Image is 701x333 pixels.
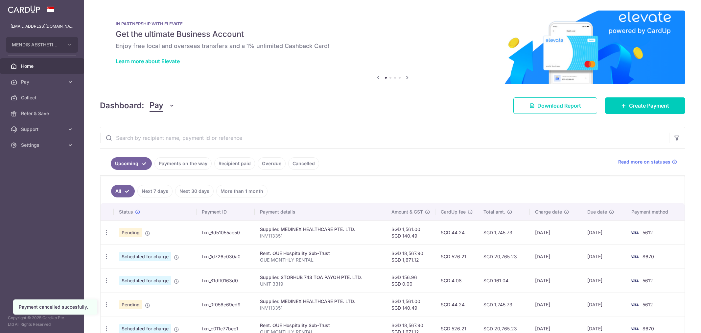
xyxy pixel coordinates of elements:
[19,304,92,310] div: Payment cancelled succesfully.
[478,220,530,244] td: SGD 1,745.73
[386,293,435,317] td: SGD 1,561.00 SGD 140.49
[260,274,381,281] div: Supplier. STORHUB 743 TOA PAYOH PTE. LTD.
[11,23,74,30] p: [EMAIL_ADDRESS][DOMAIN_NAME]
[582,293,626,317] td: [DATE]
[100,100,144,112] h4: Dashboard:
[154,157,212,170] a: Payments on the way
[643,302,653,307] span: 5612
[175,185,214,197] a: Next 30 days
[478,244,530,269] td: SGD 20,765.23
[116,29,669,39] h5: Get the ultimate Business Account
[659,313,694,330] iframe: Opens a widget where you can find more information
[618,159,677,165] a: Read more on statuses
[197,244,255,269] td: txn_1d726c030a0
[197,293,255,317] td: txn_0f056e69ed9
[260,305,381,311] p: INV113351
[116,58,180,64] a: Learn more about Elevate
[582,244,626,269] td: [DATE]
[386,269,435,293] td: SGD 156.96 SGD 0.00
[197,269,255,293] td: txn_81dff0163d0
[21,142,64,148] span: Settings
[628,229,641,237] img: Bank Card
[255,203,386,220] th: Payment details
[21,79,64,85] span: Pay
[6,37,78,53] button: MENDIS AESTHETICS PTE. LTD.
[116,21,669,26] p: IN PARTNERSHIP WITH ELEVATE
[628,277,641,285] img: Bank Card
[288,157,319,170] a: Cancelled
[21,94,64,101] span: Collect
[618,159,670,165] span: Read more on statuses
[628,301,641,309] img: Bank Card
[530,244,582,269] td: [DATE]
[587,209,607,215] span: Due date
[435,293,478,317] td: SGD 44.24
[119,300,142,309] span: Pending
[21,110,64,117] span: Refer & Save
[530,220,582,244] td: [DATE]
[605,97,685,114] a: Create Payment
[119,209,133,215] span: Status
[150,99,163,112] span: Pay
[386,244,435,269] td: SGD 18,567.90 SGD 1,671.12
[260,322,381,329] div: Rent. OUE Hospitality Sub-Trust
[435,269,478,293] td: SGD 4.08
[216,185,268,197] a: More than 1 month
[435,220,478,244] td: SGD 44.24
[260,233,381,239] p: INV113351
[537,102,581,110] span: Download Report
[391,209,423,215] span: Amount & GST
[483,209,505,215] span: Total amt.
[21,126,64,133] span: Support
[628,253,641,261] img: Bank Card
[513,97,597,114] a: Download Report
[643,254,654,259] span: 8670
[643,326,654,331] span: 8670
[629,102,669,110] span: Create Payment
[119,276,171,285] span: Scheduled for charge
[441,209,466,215] span: CardUp fee
[478,269,530,293] td: SGD 161.04
[119,252,171,261] span: Scheduled for charge
[111,157,152,170] a: Upcoming
[260,298,381,305] div: Supplier. MEDINEX HEALTHCARE PTE. LTD.
[214,157,255,170] a: Recipient paid
[119,228,142,237] span: Pending
[12,41,60,48] span: MENDIS AESTHETICS PTE. LTD.
[137,185,173,197] a: Next 7 days
[628,325,641,333] img: Bank Card
[100,127,669,148] input: Search by recipient name, payment id or reference
[8,5,40,13] img: CardUp
[535,209,562,215] span: Charge date
[100,11,685,84] img: Renovation banner
[530,293,582,317] td: [DATE]
[386,220,435,244] td: SGD 1,561.00 SGD 140.49
[435,244,478,269] td: SGD 526.21
[260,281,381,287] p: UNIT 3319
[197,220,255,244] td: txn_6d51055ae50
[258,157,286,170] a: Overdue
[478,293,530,317] td: SGD 1,745.73
[111,185,135,197] a: All
[116,42,669,50] h6: Enjoy free local and overseas transfers and a 1% unlimited Cashback Card!
[260,226,381,233] div: Supplier. MEDINEX HEALTHCARE PTE. LTD.
[582,269,626,293] td: [DATE]
[643,230,653,235] span: 5612
[260,257,381,263] p: OUE MONTHLY RENTAL
[582,220,626,244] td: [DATE]
[197,203,255,220] th: Payment ID
[150,99,175,112] button: Pay
[643,278,653,283] span: 5612
[21,63,64,69] span: Home
[626,203,685,220] th: Payment method
[530,269,582,293] td: [DATE]
[260,250,381,257] div: Rent. OUE Hospitality Sub-Trust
